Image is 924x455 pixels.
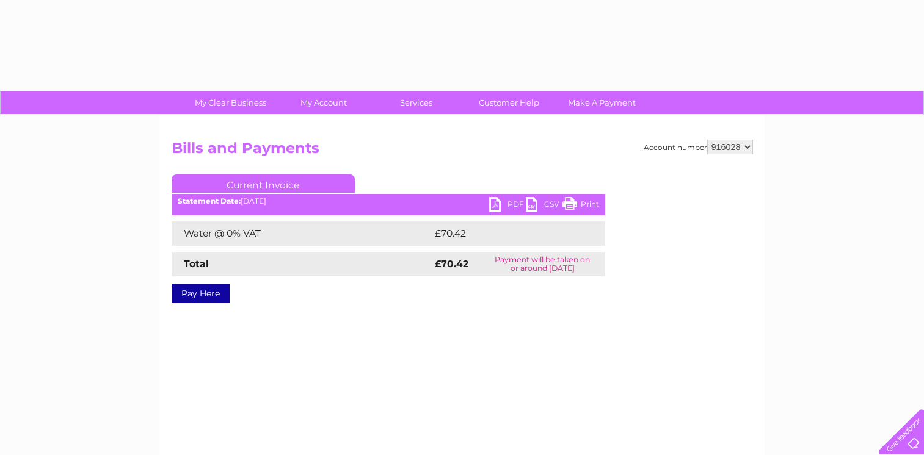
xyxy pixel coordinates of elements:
[172,140,753,163] h2: Bills and Payments
[180,91,281,114] a: My Clear Business
[366,91,467,114] a: Services
[172,284,230,303] a: Pay Here
[172,197,605,206] div: [DATE]
[273,91,374,114] a: My Account
[459,91,559,114] a: Customer Help
[526,197,562,215] a: CSV
[644,140,753,154] div: Account number
[551,91,652,114] a: Make A Payment
[172,174,355,193] a: Current Invoice
[480,252,605,276] td: Payment will be taken on or around [DATE]
[184,258,209,270] strong: Total
[562,197,599,215] a: Print
[489,197,526,215] a: PDF
[435,258,468,270] strong: £70.42
[172,221,432,246] td: Water @ 0% VAT
[178,196,241,206] b: Statement Date:
[432,221,581,246] td: £70.42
